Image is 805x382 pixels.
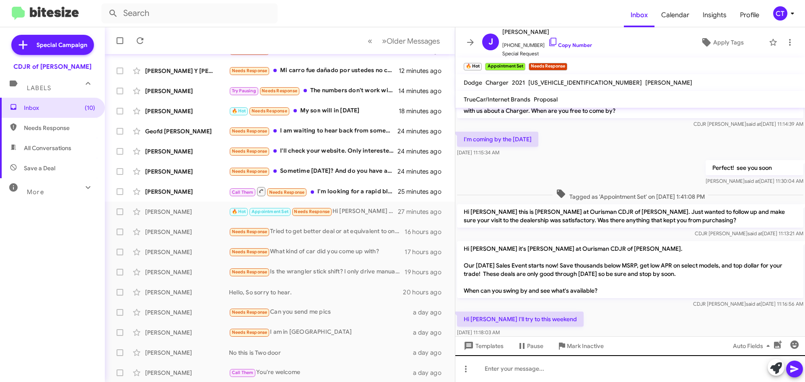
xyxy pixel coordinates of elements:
[403,288,448,296] div: 20 hours ago
[368,36,372,46] span: «
[510,338,550,353] button: Pause
[485,63,525,70] small: Appointment Set
[269,190,305,195] span: Needs Response
[413,308,448,317] div: a day ago
[706,160,803,175] p: Perfect! see you soon
[534,96,558,103] span: Proposal
[145,87,229,95] div: [PERSON_NAME]
[232,370,254,375] span: Call Them
[377,32,445,49] button: Next
[252,209,288,214] span: Appointment Set
[229,348,413,357] div: No this is Two door
[229,327,413,337] div: I am in [GEOGRAPHIC_DATA]
[405,268,448,276] div: 19 hours ago
[252,108,287,114] span: Needs Response
[398,127,448,135] div: 24 minutes ago
[229,126,398,136] div: I am waiting to hear back from someone that called me on a price sheet.
[713,35,744,50] span: Apply Tags
[405,228,448,236] div: 16 hours ago
[232,88,256,94] span: Try Pausing
[413,369,448,377] div: a day ago
[229,267,405,277] div: Is the wrangler stick shift? I only drive manual transmission, no automatics
[398,208,448,216] div: 27 minutes ago
[398,147,448,156] div: 24 minutes ago
[145,268,229,276] div: [PERSON_NAME]
[706,178,803,184] span: [PERSON_NAME] [DATE] 11:30:04 AM
[457,132,538,147] p: I'm coming by the [DATE]
[457,329,500,335] span: [DATE] 11:18:03 AM
[645,79,692,86] span: [PERSON_NAME]
[457,149,499,156] span: [DATE] 11:15:34 AM
[232,209,246,214] span: 🔥 Hot
[145,147,229,156] div: [PERSON_NAME]
[502,49,592,58] span: Special Request
[229,86,398,96] div: The numbers don't work with my trade in, going to wait until next year
[24,124,95,132] span: Needs Response
[145,328,229,337] div: [PERSON_NAME]
[413,348,448,357] div: a day ago
[457,241,803,298] p: Hi [PERSON_NAME] it's [PERSON_NAME] at Ourisman CDJR of [PERSON_NAME]. Our [DATE] Sales Event sta...
[457,312,584,327] p: Hi [PERSON_NAME] I'll try to this weekend
[145,187,229,196] div: [PERSON_NAME]
[398,187,448,196] div: 25 minutes ago
[399,67,448,75] div: 12 minutes ago
[413,328,448,337] div: a day ago
[746,121,761,127] span: said at
[145,107,229,115] div: [PERSON_NAME]
[398,87,448,95] div: 14 minutes ago
[512,79,525,86] span: 2021
[229,247,405,257] div: What kind of car did you come up with?
[294,209,330,214] span: Needs Response
[398,167,448,176] div: 24 minutes ago
[13,62,91,71] div: CDJR of [PERSON_NAME]
[145,127,229,135] div: Geofd [PERSON_NAME]
[232,108,246,114] span: 🔥 Hot
[746,301,761,307] span: said at
[36,41,87,49] span: Special Campaign
[232,148,267,154] span: Needs Response
[548,42,592,48] a: Copy Number
[399,107,448,115] div: 18 minutes ago
[457,204,803,228] p: Hi [PERSON_NAME] this is [PERSON_NAME] at Ourisman CDJR of [PERSON_NAME]. Just wanted to follow u...
[229,106,399,116] div: My son will in [DATE]
[262,88,297,94] span: Needs Response
[232,309,267,315] span: Needs Response
[679,35,765,50] button: Apply Tags
[693,301,803,307] span: CDJR [PERSON_NAME] [DATE] 11:16:56 AM
[455,338,510,353] button: Templates
[733,3,766,27] a: Profile
[27,188,44,196] span: More
[464,79,482,86] span: Dodge
[464,96,530,103] span: TrueCar/Internet Brands
[405,248,448,256] div: 17 hours ago
[654,3,696,27] a: Calendar
[488,35,493,49] span: J
[363,32,377,49] button: Previous
[229,166,398,176] div: Sometime [DATE]? And do you have an address?
[464,63,482,70] small: 🔥 Hot
[486,79,509,86] span: Charger
[232,269,267,275] span: Needs Response
[24,144,71,152] span: All Conversations
[232,68,267,73] span: Needs Response
[529,63,567,70] small: Needs Response
[232,330,267,335] span: Needs Response
[624,3,654,27] a: Inbox
[145,228,229,236] div: [PERSON_NAME]
[695,230,803,236] span: CDJR [PERSON_NAME] [DATE] 11:13:21 AM
[550,338,610,353] button: Mark Inactive
[502,37,592,49] span: [PHONE_NUMBER]
[462,338,504,353] span: Templates
[733,338,773,353] span: Auto Fields
[145,208,229,216] div: [PERSON_NAME]
[528,79,642,86] span: [US_VEHICLE_IDENTIFICATION_NUMBER]
[232,190,254,195] span: Call Them
[145,288,229,296] div: [PERSON_NAME]
[693,121,803,127] span: CDJR [PERSON_NAME] [DATE] 11:14:39 AM
[232,169,267,174] span: Needs Response
[145,348,229,357] div: [PERSON_NAME]
[232,229,267,234] span: Needs Response
[232,249,267,255] span: Needs Response
[229,146,398,156] div: I'll check your website. Only interested in 26 Ram 2500s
